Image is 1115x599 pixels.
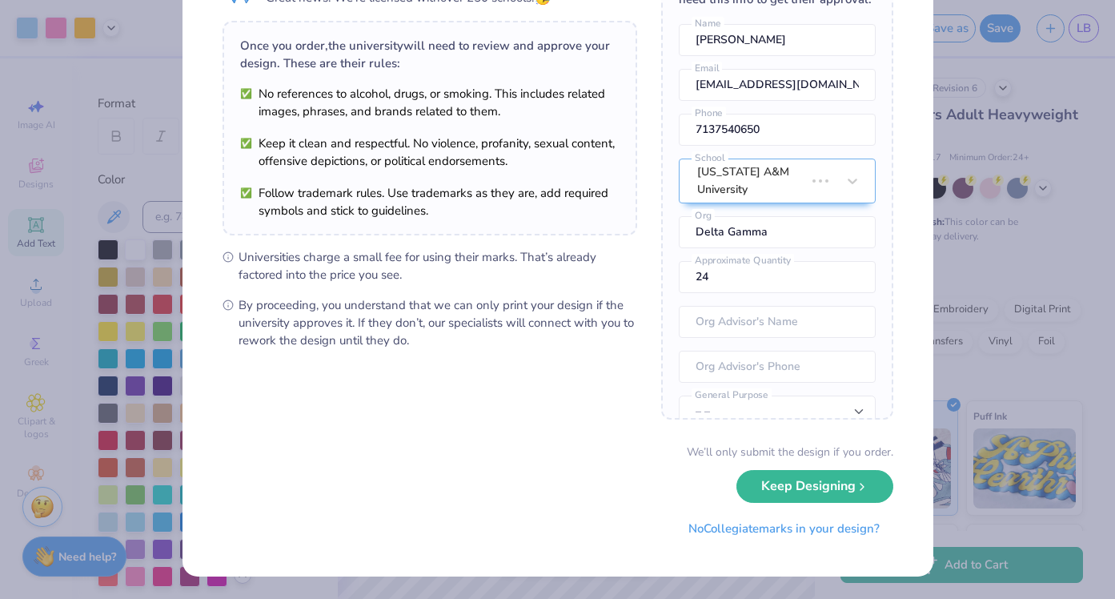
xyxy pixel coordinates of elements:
[679,306,876,338] input: Org Advisor's Name
[679,261,876,293] input: Approximate Quantity
[239,296,637,349] span: By proceeding, you understand that we can only print your design if the university approves it. I...
[240,184,620,219] li: Follow trademark rules. Use trademarks as they are, add required symbols and stick to guidelines.
[697,163,804,199] div: [US_STATE] A&M University
[240,85,620,120] li: No references to alcohol, drugs, or smoking. This includes related images, phrases, and brands re...
[675,513,893,545] button: NoCollegiatemarks in your design?
[240,135,620,170] li: Keep it clean and respectful. No violence, profanity, sexual content, offensive depictions, or po...
[240,37,620,72] div: Once you order, the university will need to review and approve your design. These are their rules:
[736,470,893,503] button: Keep Designing
[239,248,637,283] span: Universities charge a small fee for using their marks. That’s already factored into the price you...
[679,114,876,146] input: Phone
[679,24,876,56] input: Name
[687,444,893,460] div: We’ll only submit the design if you order.
[679,216,876,248] input: Org
[679,69,876,101] input: Email
[679,351,876,383] input: Org Advisor's Phone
